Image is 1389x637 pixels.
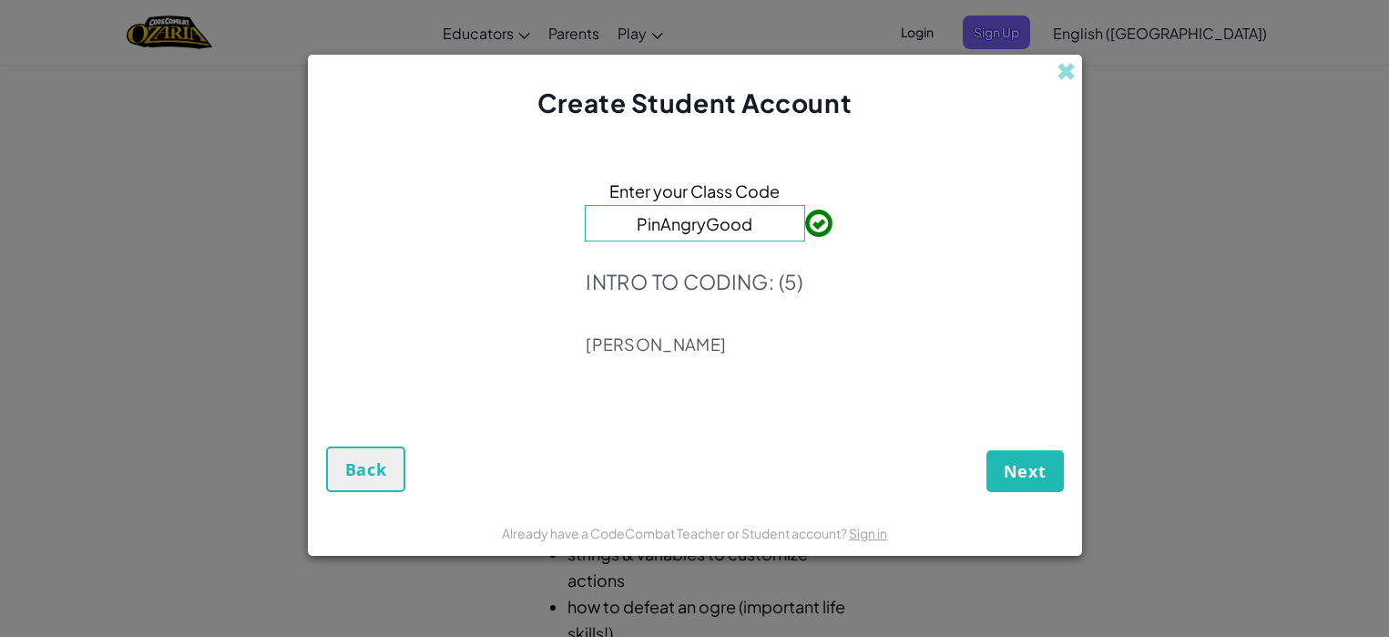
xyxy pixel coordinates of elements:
span: Already have a CodeCombat Teacher or Student account? [502,525,849,541]
span: Back [345,458,387,480]
p: [PERSON_NAME] [586,334,802,355]
span: Next [1004,460,1047,482]
a: Sign in [849,525,887,541]
span: Enter your Class Code [609,178,780,204]
span: Create Student Account [537,87,852,118]
button: Back [326,447,406,492]
p: INTRO TO CODING: (5) [586,269,802,294]
button: Next [986,450,1064,492]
